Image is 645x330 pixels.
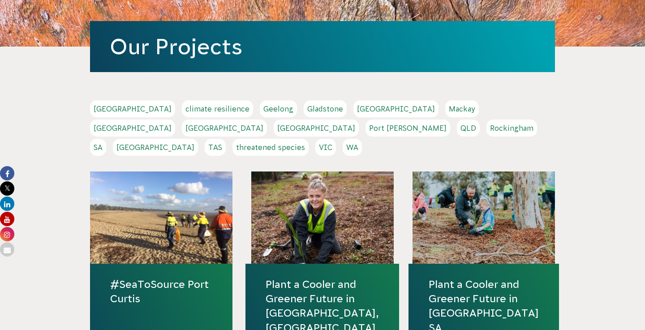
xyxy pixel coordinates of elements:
a: [GEOGRAPHIC_DATA] [182,120,267,137]
a: [GEOGRAPHIC_DATA] [353,100,439,117]
a: climate resilience [182,100,253,117]
a: Gladstone [304,100,347,117]
a: Our Projects [110,34,242,59]
a: TAS [205,139,226,156]
a: Rockingham [486,120,537,137]
a: [GEOGRAPHIC_DATA] [90,100,175,117]
a: Mackay [445,100,479,117]
a: QLD [457,120,480,137]
a: [GEOGRAPHIC_DATA] [274,120,359,137]
a: [GEOGRAPHIC_DATA] [90,120,175,137]
a: VIC [315,139,336,156]
a: Geelong [260,100,297,117]
a: WA [343,139,362,156]
a: #SeaToSource Port Curtis [110,277,212,306]
a: [GEOGRAPHIC_DATA] [113,139,198,156]
a: SA [90,139,106,156]
a: threatened species [232,139,309,156]
a: Port [PERSON_NAME] [365,120,450,137]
